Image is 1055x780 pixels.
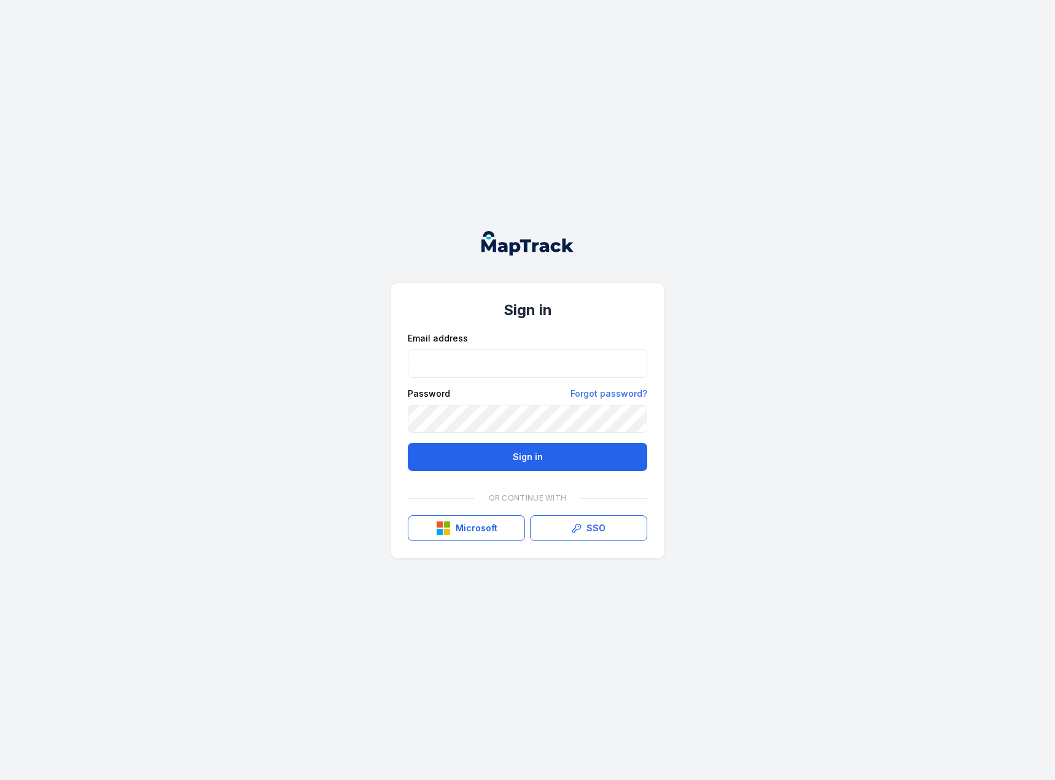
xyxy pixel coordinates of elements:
[570,388,647,400] a: Forgot password?
[462,231,593,255] nav: Global
[408,332,468,345] label: Email address
[408,300,647,320] h1: Sign in
[530,515,647,541] a: SSO
[408,486,647,510] div: Or continue with
[408,515,525,541] button: Microsoft
[408,443,647,471] button: Sign in
[408,388,450,400] label: Password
